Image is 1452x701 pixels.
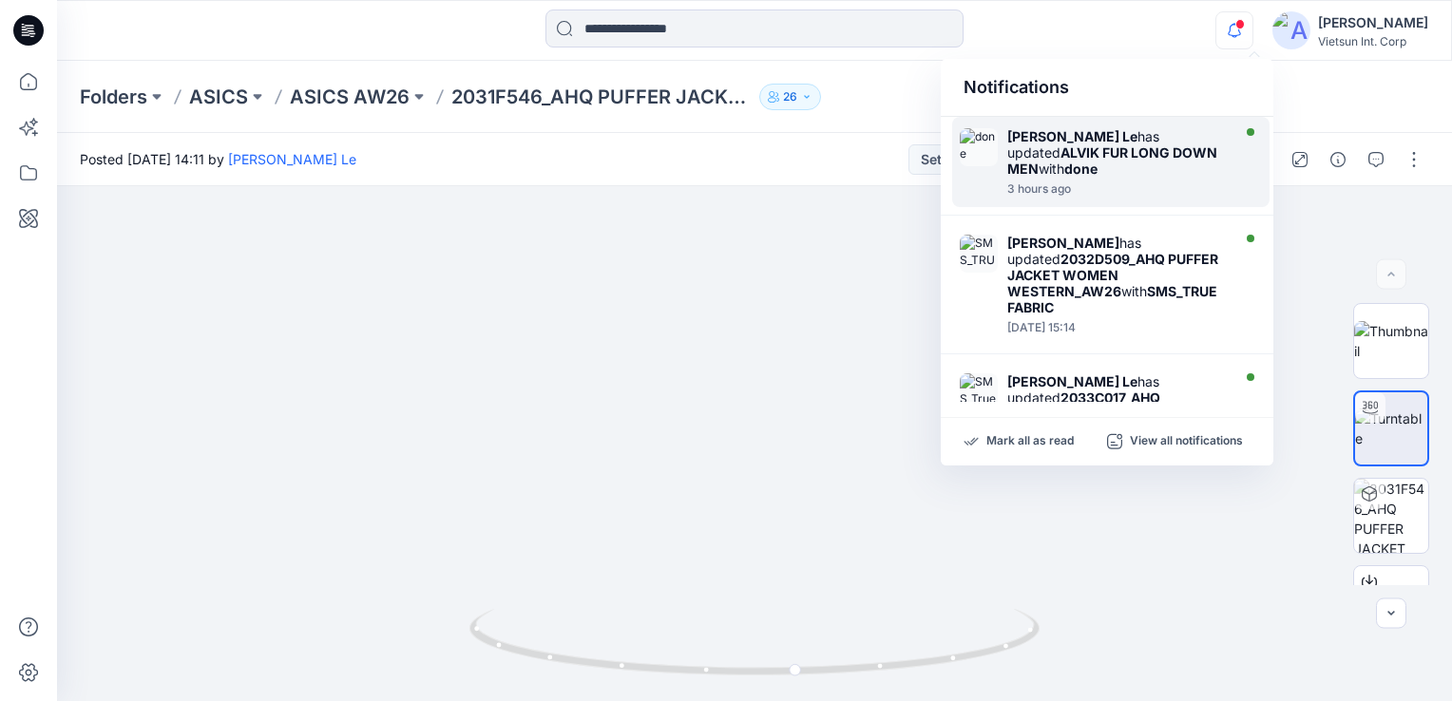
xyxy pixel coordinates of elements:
[960,235,998,273] img: SMS_TRUE FABRIC
[1007,283,1217,315] strong: SMS_TRUE FABRIC
[228,151,356,167] a: [PERSON_NAME] Le
[1318,11,1428,34] div: [PERSON_NAME]
[1318,34,1428,48] div: Vietsun Int. Corp
[1007,251,1218,299] strong: 2032D509_AHQ PUFFER JACKET WOMEN WESTERN_AW26
[80,84,147,110] a: Folders
[1007,182,1226,196] div: Wednesday, September 24, 2025 10:15
[1130,433,1243,450] p: View all notifications
[960,373,998,411] img: SMS_True fabric
[1007,373,1137,389] strong: [PERSON_NAME] Le
[1007,128,1226,177] div: has updated with
[759,84,821,110] button: 26
[783,86,797,107] p: 26
[1355,408,1427,448] img: Turntable
[1007,373,1226,470] div: has updated with
[1007,389,1207,454] strong: 2033C017_AHQ HERITAGE DOUBLE WEAVE 7IN SHORT UNISEX WESTERN_AW26
[1354,479,1428,553] img: 2031F546_AHQ PUFFER JACKET MEN WESTERN_AW26_SMS 001
[986,433,1074,450] p: Mark all as read
[1354,321,1428,361] img: Thumbnail
[1007,235,1119,251] strong: [PERSON_NAME]
[1323,144,1353,175] button: Details
[80,149,356,169] span: Posted [DATE] 14:11 by
[189,84,248,110] a: ASICS
[1007,235,1226,315] div: has updated with
[290,84,410,110] a: ASICS AW26
[1007,128,1137,144] strong: [PERSON_NAME] Le
[960,128,998,166] img: done
[1007,321,1226,334] div: Thursday, September 11, 2025 15:14
[451,84,752,110] p: 2031F546_AHQ PUFFER JACKET MEN WESTERN _AW26
[941,59,1273,117] div: Notifications
[1064,161,1098,177] strong: done
[1007,144,1217,177] strong: ALVIK FUR LONG DOWN MEN
[1272,11,1310,49] img: avatar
